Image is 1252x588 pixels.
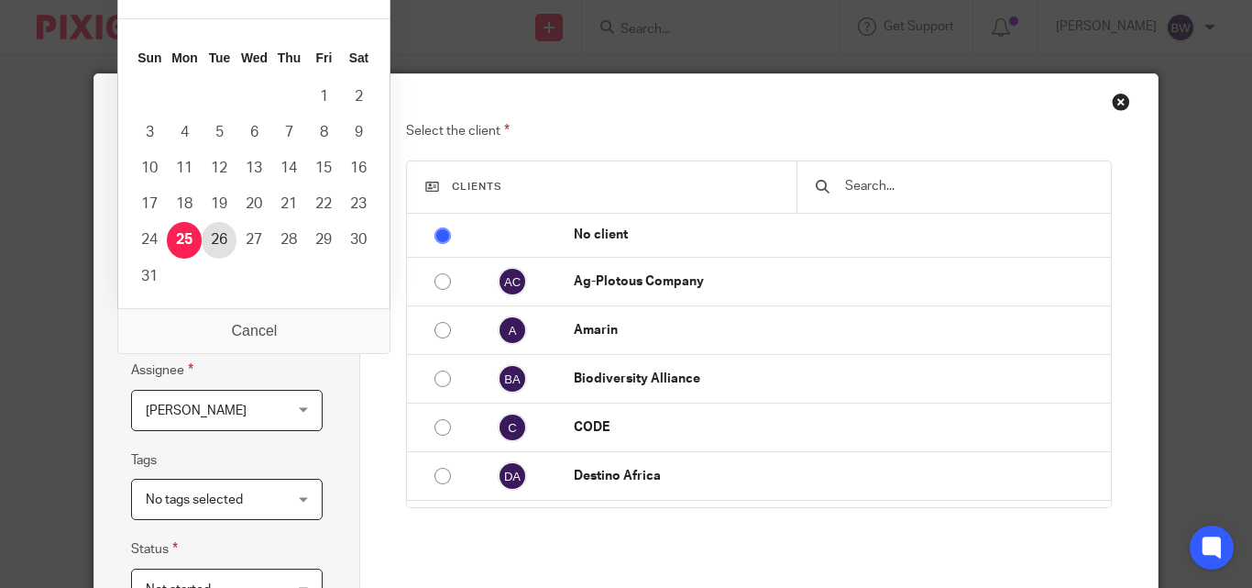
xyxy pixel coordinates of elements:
button: 27 [236,222,271,258]
input: Search... [843,176,1092,196]
p: Biodiversity Alliance [574,370,1102,388]
span: No tags selected [146,494,243,506]
button: 16 [341,150,376,186]
img: svg%3E [498,316,527,345]
button: 6 [236,115,271,150]
p: CODE [574,418,1102,437]
div: Close this dialog window [1112,93,1130,111]
button: 14 [271,150,306,186]
button: 5 [202,115,236,150]
abbr: Monday [171,50,197,65]
button: 13 [236,150,271,186]
abbr: Friday [316,50,333,65]
button: 21 [271,186,306,222]
button: 20 [236,186,271,222]
abbr: Thursday [278,50,301,65]
input: Use the arrow keys to pick a date [131,300,323,341]
label: Assignee [131,360,193,381]
button: 18 [167,186,202,222]
abbr: Wednesday [241,50,268,65]
button: 8 [306,115,341,150]
button: 17 [132,186,167,222]
abbr: Saturday [349,50,369,65]
p: Ag-Plotous Company [574,272,1102,291]
button: 28 [271,222,306,258]
button: 7 [271,115,306,150]
p: Destino Africa [574,467,1102,485]
button: 29 [306,222,341,258]
label: Status [131,538,178,560]
img: svg%3E [498,267,527,296]
button: 19 [202,186,236,222]
button: 10 [132,150,167,186]
img: svg%3E [498,461,527,491]
span: [PERSON_NAME] [146,405,247,417]
button: 11 [167,150,202,186]
label: Tags [131,451,157,470]
img: svg%3E [498,364,527,394]
abbr: Tuesday [209,50,231,65]
button: 30 [341,222,376,258]
button: 9 [341,115,376,150]
button: 26 [202,222,236,258]
button: 4 [167,115,202,150]
button: 23 [341,186,376,222]
button: 31 [132,259,167,294]
button: 15 [306,150,341,186]
button: 2 [341,79,376,115]
p: No client [574,226,1102,244]
span: Clients [452,182,502,192]
abbr: Sunday [137,50,161,65]
img: svg%3E [498,413,527,442]
button: 12 [202,150,236,186]
p: Amarin [574,321,1102,339]
button: 24 [132,222,167,258]
p: Select the client [406,120,1111,142]
button: 22 [306,186,341,222]
button: 25 [167,222,202,258]
button: 3 [132,115,167,150]
button: 1 [306,79,341,115]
